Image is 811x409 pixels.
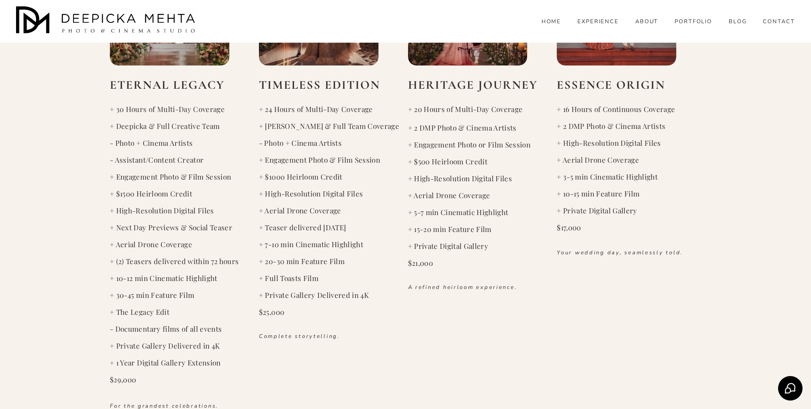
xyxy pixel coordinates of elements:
code: + 2 DMP Photo & Cinema Artists [557,121,665,131]
code: + Private Gallery Delivered in 4K [259,290,369,300]
code: + 10-12 min Cinematic Highlight [110,273,217,283]
code: + $1500 Heirloom Credit [110,189,192,198]
code: + Aerial Drone Coverage [557,155,639,164]
code: + 7-10 min Cinematic Highlight [259,240,363,249]
code: + High-Resolution Digital Files [408,174,512,183]
strong: ESSENCE ORIGIN [557,78,665,92]
code: + Private Digital Gallery [557,206,637,215]
a: HOME [542,18,561,26]
code: + $500 Heirloom Credit [408,157,487,166]
code: + Next Day Previews & Social Teaser [110,223,232,232]
code: $29,000 [110,375,136,384]
a: folder dropdown [729,18,747,26]
code: + 20-30 min Feature Film [259,256,345,266]
code: - Photo + Cinema Artists [110,138,193,147]
code: + [PERSON_NAME] & Full Team Coverage [259,121,399,131]
code: - Assistant/Content Creator [110,155,204,164]
code: $25,000 [259,307,284,316]
strong: HERITAGE JOURNEY [408,78,538,92]
code: + (2) Teasers delivered within 72 hours [110,256,239,266]
a: PORTFOLIO [675,18,713,26]
em: Complete storytelling. [259,333,340,340]
code: + 30-45 min Feature Film [110,290,194,300]
code: + High-Resolution Digital Files [110,206,214,215]
code: - Photo + Cinema Artists [259,138,342,147]
code: + 24 Hours of Multi-Day Coverage [259,104,373,114]
code: + 15-20 min Feature Film [408,224,492,234]
code: + The Legacy Edit [110,307,169,316]
code: $21,000 [408,258,433,267]
code: + High-Resolution Digital Files [557,138,661,147]
code: + 1 Year Digital Gallery Extension [110,358,221,367]
code: + 3-5 min Cinematic Highlight [557,172,658,181]
strong: TIMELESS EDITION [259,78,380,92]
code: + Private Gallery Delivered in 4K [110,341,220,350]
code: + Aerial Drone Coverage [408,191,490,200]
strong: ETERNAL LEGACY [110,78,225,92]
em: Your wedding day, seamlessly told. [557,249,683,256]
code: + Aerial Drone Coverage [110,240,192,249]
code: + 20 Hours of Multi-Day Coverage + 2 DMP Photo & Cinema Artists [408,104,523,132]
code: + 16 Hours of Continuous Coverage [557,104,675,114]
a: EXPERIENCE [577,18,619,26]
code: + Full Toasts Film [259,273,318,283]
a: ABOUT [635,18,659,26]
code: + High-Resolution Digital Files [259,189,363,198]
code: + 5-7 min Cinematic Highlight [408,207,509,217]
code: + 10-15 min Feature Film [557,189,640,198]
code: + Teaser delivered [DATE] [259,223,346,232]
code: + 30 Hours of Multi-Day Coverage [110,104,225,114]
code: + Deepicka & Full Creative Team [110,121,220,131]
code: + $1000 Heirloom Credit [259,172,343,181]
span: BLOG [729,19,747,25]
code: $17,000 [557,223,581,232]
code: + Engagement Photo & Film Session [259,155,380,164]
code: + Aerial Drone Coverage [259,206,341,215]
em: A refined heirloom experience. [408,284,517,291]
img: Austin Wedding Photographer - Deepicka Mehta Photography &amp; Cinematography [16,6,198,36]
code: + Engagement Photo & Film Session [110,172,231,181]
code: + Engagement Photo or Film Session [408,140,531,149]
a: CONTACT [763,18,795,26]
code: - Documentary films of all events [110,324,222,333]
code: + Private Digital Gallery [408,241,488,251]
